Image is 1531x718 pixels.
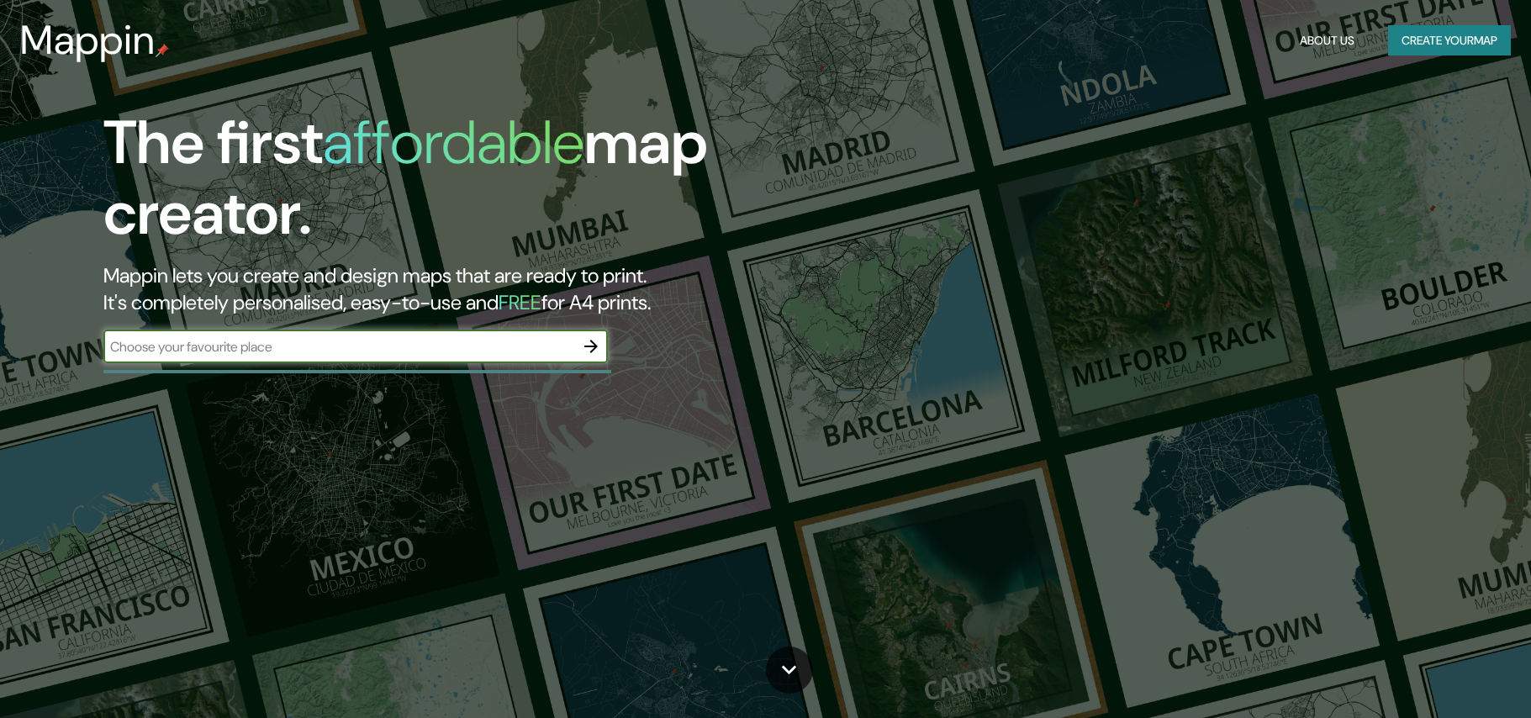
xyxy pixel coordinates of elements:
[103,262,869,316] h2: Mappin lets you create and design maps that are ready to print. It's completely personalised, eas...
[1388,25,1511,56] button: Create yourmap
[156,44,169,57] img: mappin-pin
[1293,25,1361,56] button: About Us
[499,289,541,315] h5: FREE
[103,108,869,262] h1: The first map creator.
[20,17,156,64] h3: Mappin
[323,103,584,182] h1: affordable
[103,337,574,356] input: Choose your favourite place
